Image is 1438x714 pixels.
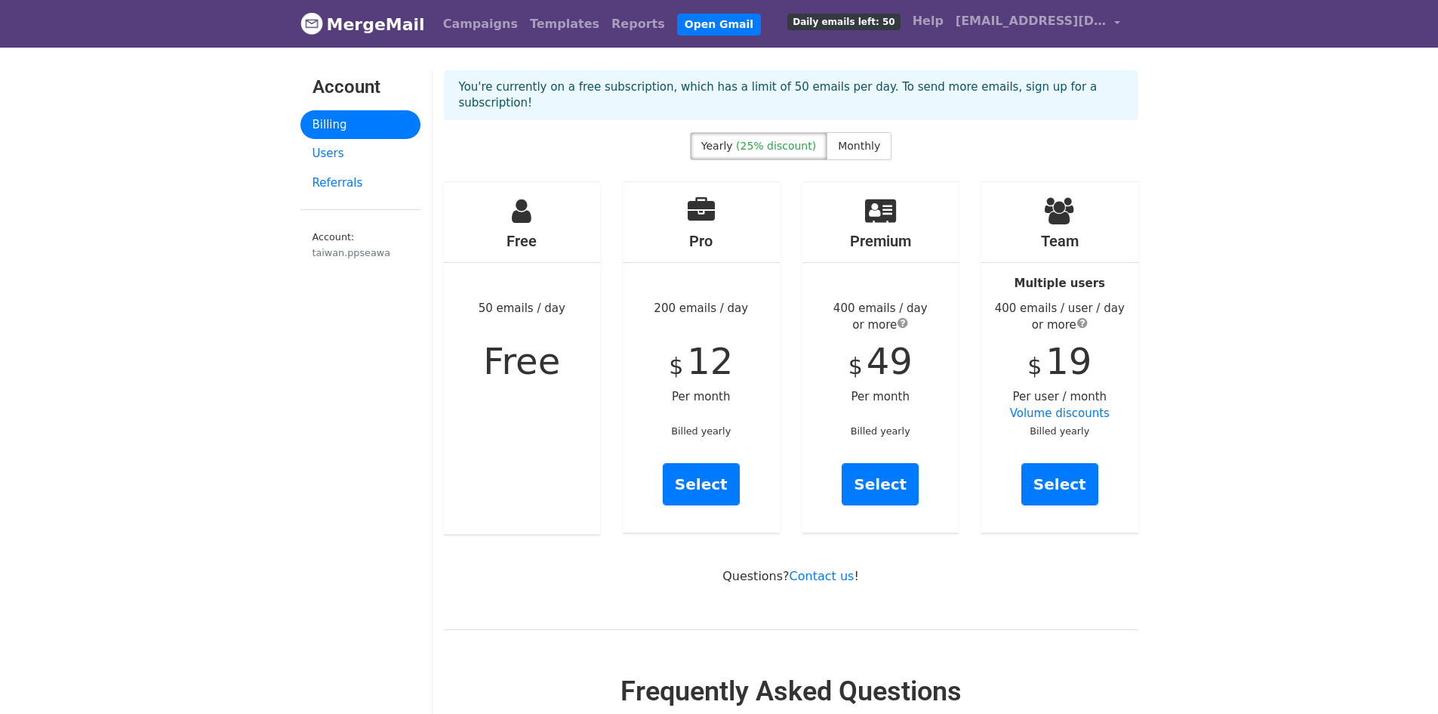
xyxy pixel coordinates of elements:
a: Select [1021,463,1098,505]
small: Billed yearly [671,425,731,437]
small: Account: [313,231,408,260]
a: MergeMail [300,8,425,40]
span: Monthly [838,140,880,152]
a: Campaigns [437,9,524,39]
a: Select [663,463,740,505]
div: 200 emails / day Per month [623,182,780,533]
a: Referrals [300,168,420,198]
div: taiwan.ppseawa [313,246,408,260]
h4: Pro [623,232,780,250]
small: Billed yearly [1030,425,1089,437]
h4: Free [444,232,601,250]
span: Daily emails left: 50 [787,14,900,30]
h4: Team [981,232,1138,250]
img: MergeMail logo [300,12,323,35]
span: Free [483,340,560,382]
span: $ [669,353,683,379]
a: Help [907,6,950,36]
span: 49 [867,340,913,382]
div: 400 emails / day or more [802,300,959,334]
a: Reports [605,9,671,39]
span: 19 [1045,340,1092,382]
small: Billed yearly [851,425,910,437]
p: Questions? ! [444,568,1138,584]
p: You're currently on a free subscription, which has a limit of 50 emails per day. To send more ema... [459,79,1123,111]
a: Templates [524,9,605,39]
div: Per user / month [981,182,1138,533]
a: [EMAIL_ADDRESS][DOMAIN_NAME] [950,6,1126,42]
a: Users [300,139,420,168]
h3: Account [313,76,408,98]
div: Per month [802,182,959,533]
span: 12 [687,340,733,382]
div: 50 emails / day [444,182,601,534]
span: Yearly [701,140,733,152]
a: Daily emails left: 50 [781,6,906,36]
div: 400 emails / user / day or more [981,300,1138,334]
h2: Frequently Asked Questions [444,675,1138,708]
span: $ [848,353,863,379]
a: Open Gmail [677,14,761,36]
span: $ [1027,353,1042,379]
strong: Multiple users [1015,277,1105,290]
h4: Premium [802,232,959,250]
a: Contact us [790,569,854,583]
span: [EMAIL_ADDRESS][DOMAIN_NAME] [956,12,1107,30]
a: Billing [300,110,420,140]
a: Volume discounts [1010,406,1110,420]
span: (25% discount) [736,140,816,152]
a: Select [842,463,919,505]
